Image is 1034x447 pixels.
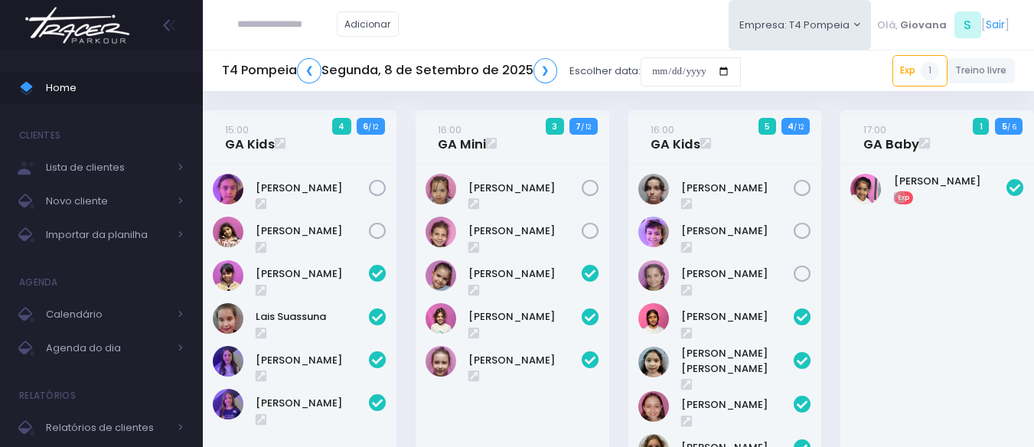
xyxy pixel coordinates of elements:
[363,120,368,132] strong: 6
[222,58,557,83] h5: T4 Pompeia Segunda, 8 de Setembro de 2025
[213,174,243,204] img: Gabrielly Rosa Teixeira
[681,397,794,413] a: [PERSON_NAME]
[681,346,794,376] a: [PERSON_NAME] [PERSON_NAME]
[468,181,582,196] a: [PERSON_NAME]
[638,303,669,334] img: Clara Sigolo
[19,380,76,411] h4: Relatórios
[900,18,947,33] span: Giovana
[638,260,669,291] img: Paolla Guerreiro
[46,418,168,438] span: Relatórios de clientes
[681,223,794,239] a: [PERSON_NAME]
[222,54,741,89] div: Escolher data:
[986,17,1005,33] a: Sair
[337,11,400,37] a: Adicionar
[681,266,794,282] a: [PERSON_NAME]
[213,217,243,247] img: Luiza Braz
[256,223,369,239] a: [PERSON_NAME]
[863,122,886,137] small: 17:00
[581,122,591,132] small: / 12
[46,158,168,178] span: Lista de clientes
[468,309,582,325] a: [PERSON_NAME]
[863,122,919,152] a: 17:00GA Baby
[225,122,275,152] a: 15:00GA Kids
[225,122,249,137] small: 15:00
[638,391,669,422] img: Marina Xidis Cerqueira
[213,389,243,419] img: Rosa Widman
[332,118,351,135] span: 4
[46,338,168,358] span: Agenda do dia
[788,120,794,132] strong: 4
[368,122,378,132] small: / 12
[46,305,168,325] span: Calendário
[638,217,669,247] img: Nina Loureiro Andrusyszyn
[213,346,243,377] img: Lia Widman
[651,122,700,152] a: 16:00GA Kids
[468,223,582,239] a: [PERSON_NAME]
[19,120,60,151] h4: Clientes
[256,396,369,411] a: [PERSON_NAME]
[438,122,486,152] a: 16:00GA Mini
[681,309,794,325] a: [PERSON_NAME]
[794,122,804,132] small: / 12
[426,260,456,291] img: LARA SHIMABUC
[871,8,1015,42] div: [ ]
[921,62,939,80] span: 1
[468,353,582,368] a: [PERSON_NAME]
[954,11,981,38] span: S
[297,58,321,83] a: ❮
[1007,122,1016,132] small: / 6
[894,174,1007,189] a: [PERSON_NAME]
[973,118,989,135] span: 1
[46,225,168,245] span: Importar da planilha
[19,267,58,298] h4: Agenda
[576,120,581,132] strong: 7
[256,181,369,196] a: [PERSON_NAME]
[438,122,462,137] small: 16:00
[46,191,168,211] span: Novo cliente
[426,303,456,334] img: Mariana Tamarindo de Souza
[651,122,674,137] small: 16:00
[426,174,456,204] img: Luísa Veludo Uchôa
[256,266,369,282] a: [PERSON_NAME]
[892,55,948,86] a: Exp1
[426,346,456,377] img: Rafaella Medeiros
[256,353,369,368] a: [PERSON_NAME]
[533,58,558,83] a: ❯
[213,303,243,334] img: Lais Suassuna
[256,309,369,325] a: Lais Suassuna
[948,58,1016,83] a: Treino livre
[758,118,777,135] span: 5
[426,217,456,247] img: Olivia Tozi
[877,18,898,33] span: Olá,
[850,174,881,204] img: Helena Teixeira Costa
[468,266,582,282] a: [PERSON_NAME]
[638,347,669,377] img: Luisa Yen Muller
[638,174,669,204] img: Luiza Lobello Demônaco
[681,181,794,196] a: [PERSON_NAME]
[1002,120,1007,132] strong: 5
[213,260,243,291] img: Clarice Lopes
[46,78,184,98] span: Home
[546,118,564,135] span: 3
